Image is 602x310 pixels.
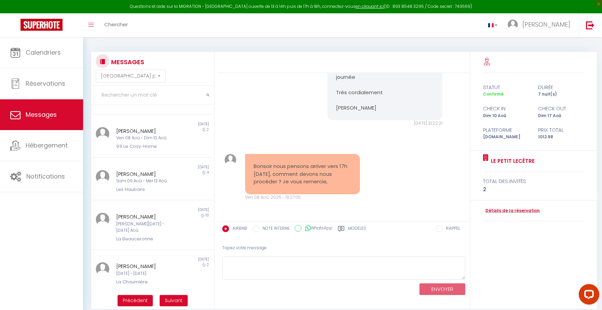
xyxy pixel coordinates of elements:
div: La Chaumière [116,279,178,285]
span: Réservations [26,79,65,88]
span: 10 [205,213,209,218]
img: ... [96,127,109,141]
a: Chercher [99,13,133,37]
div: total des invités [483,177,584,185]
button: ENVOYER [419,283,465,295]
img: logout [586,21,594,29]
div: La Beauceronne [116,236,178,242]
div: [PERSON_NAME] [116,262,178,270]
div: Ven 08 Aoû. 2025 - 19:27:06 [245,194,360,201]
span: Messages [26,110,57,119]
div: Dim 17 Aoû [534,113,589,119]
pre: Bonsoir nous pensons arriver vers 17h [DATE], comment devons nous procéder ? Je vous remercie, [254,163,351,186]
button: Previous [118,295,153,307]
div: Prix total [534,126,589,134]
span: 4 [207,170,209,175]
label: WhatsApp [302,225,333,232]
img: ... [508,19,518,30]
div: Les Haubans [116,186,178,193]
div: [PERSON_NAME] [116,170,178,178]
div: durée [534,83,589,91]
div: 2 [483,185,584,194]
label: AIRBNB [229,225,247,233]
button: Next [160,295,188,307]
div: 1012.98 [534,134,589,140]
label: NOTE INTERNE [259,225,290,233]
div: Plateforme [479,126,534,134]
div: 93 Le Cosy-Home [116,143,178,150]
span: [PERSON_NAME] [522,20,570,29]
span: Précédent [123,297,148,304]
div: check out [534,104,589,113]
div: [PERSON_NAME] [116,127,178,135]
div: [DATE] - [DATE] [116,270,178,277]
img: ... [225,154,236,166]
div: [DATE] [152,165,213,170]
div: [DATE] [152,257,213,262]
span: 2 [207,262,209,267]
h3: MESSAGES [109,54,144,70]
a: ... [PERSON_NAME] [503,13,579,37]
div: [DATE] [152,122,213,127]
div: [PERSON_NAME] [116,213,178,221]
img: ... [96,262,109,276]
span: Calendriers [26,48,61,57]
div: 7 nuit(s) [534,91,589,98]
img: Super Booking [21,19,63,31]
div: check in [479,104,534,113]
span: Chercher [104,21,128,28]
div: [DOMAIN_NAME] [479,134,534,140]
input: Rechercher un mot clé [91,86,214,105]
div: [DATE] 21:22:21 [327,120,442,127]
span: Notifications [26,172,65,181]
span: Confirmé [483,91,504,97]
div: statut [479,83,534,91]
div: [PERSON_NAME][DATE] - [DATE] Aoû [116,221,178,234]
a: Détails de la réservation [483,208,540,214]
div: [DATE] [152,207,213,213]
iframe: LiveChat chat widget [573,281,602,310]
a: en cliquant ici [356,3,384,9]
label: Modèles [348,225,366,234]
span: Suivant [165,297,183,304]
label: RAPPEL [443,225,460,233]
a: Le Petit Lecêtre [489,157,535,165]
div: Sam 09 Aoû - Mer 13 Aoû [116,178,178,184]
span: 2 [207,127,209,132]
div: Dim 10 Aoû [479,113,534,119]
img: ... [96,170,109,184]
img: ... [96,213,109,226]
div: Ven 08 Aoû - Dim 10 Aoû [116,135,178,141]
span: Hébergement [26,141,68,150]
div: Tapez votre message [222,240,465,256]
